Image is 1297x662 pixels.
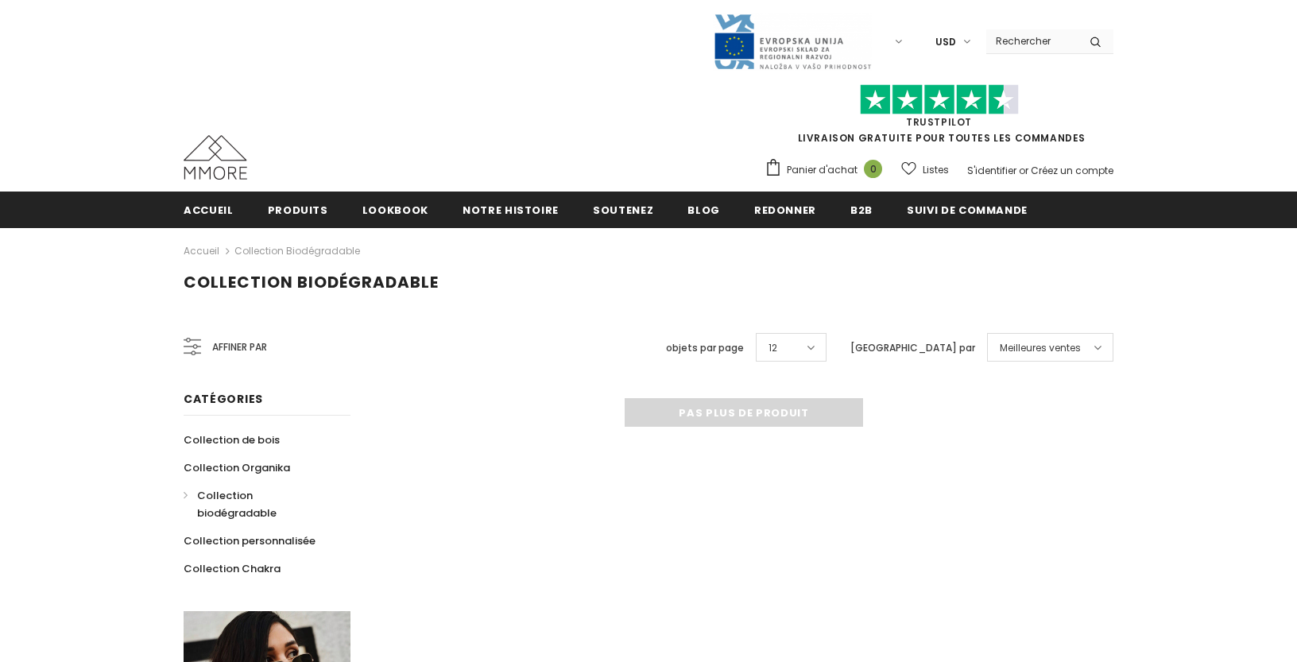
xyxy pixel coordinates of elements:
a: Suivi de commande [907,192,1028,227]
a: Listes [901,156,949,184]
span: B2B [850,203,873,218]
a: Collection de bois [184,426,280,454]
span: Collection personnalisée [184,533,316,548]
img: Faites confiance aux étoiles pilotes [860,84,1019,115]
span: Redonner [754,203,816,218]
a: Panier d'achat 0 [765,158,890,182]
a: Accueil [184,242,219,261]
a: Accueil [184,192,234,227]
a: soutenez [593,192,653,227]
label: objets par page [666,340,744,356]
span: Blog [687,203,720,218]
a: Créez un compte [1031,164,1113,177]
span: 0 [864,160,882,178]
span: Affiner par [212,339,267,356]
a: Notre histoire [463,192,559,227]
span: Collection Organika [184,460,290,475]
span: Notre histoire [463,203,559,218]
a: Blog [687,192,720,227]
a: TrustPilot [906,115,972,129]
a: Javni Razpis [713,34,872,48]
span: Panier d'achat [787,162,858,178]
a: Collection personnalisée [184,527,316,555]
label: [GEOGRAPHIC_DATA] par [850,340,975,356]
span: or [1019,164,1028,177]
span: Listes [923,162,949,178]
span: 12 [769,340,777,356]
a: Redonner [754,192,816,227]
span: Suivi de commande [907,203,1028,218]
img: Cas MMORE [184,135,247,180]
input: Search Site [986,29,1078,52]
a: Collection Chakra [184,555,281,583]
img: Javni Razpis [713,13,872,71]
span: Collection biodégradable [197,488,277,521]
a: B2B [850,192,873,227]
span: LIVRAISON GRATUITE POUR TOUTES LES COMMANDES [765,91,1113,145]
span: Collection de bois [184,432,280,447]
span: Produits [268,203,328,218]
a: Produits [268,192,328,227]
span: soutenez [593,203,653,218]
span: Lookbook [362,203,428,218]
a: Lookbook [362,192,428,227]
span: Accueil [184,203,234,218]
a: Collection biodégradable [234,244,360,257]
a: Collection Organika [184,454,290,482]
span: USD [935,34,956,50]
span: Meilleures ventes [1000,340,1081,356]
span: Collection Chakra [184,561,281,576]
a: Collection biodégradable [184,482,333,527]
span: Collection biodégradable [184,271,439,293]
a: S'identifier [967,164,1016,177]
span: Catégories [184,391,263,407]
